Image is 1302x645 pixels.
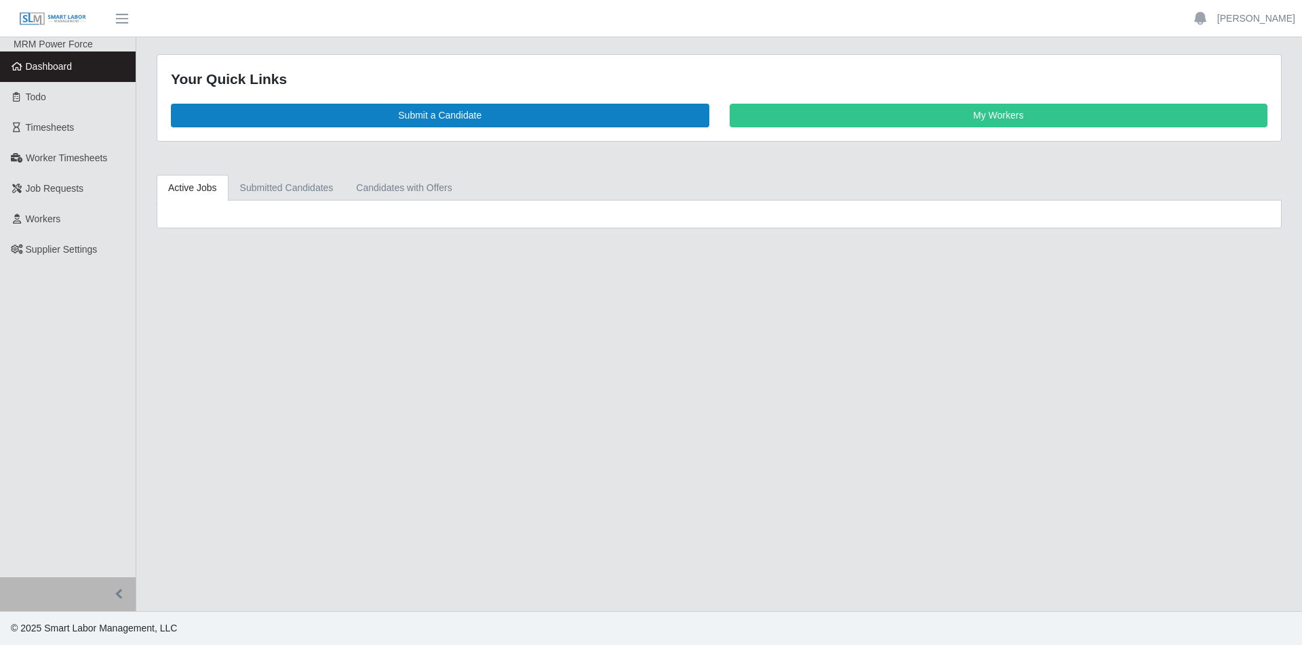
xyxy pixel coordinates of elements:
[26,244,98,255] span: Supplier Settings
[14,39,93,49] span: MRM Power Force
[26,183,84,194] span: Job Requests
[229,175,345,201] a: Submitted Candidates
[1217,12,1295,26] a: [PERSON_NAME]
[11,623,177,633] span: © 2025 Smart Labor Management, LLC
[171,68,1267,90] div: Your Quick Links
[26,122,75,133] span: Timesheets
[730,104,1268,127] a: My Workers
[19,12,87,26] img: SLM Logo
[344,175,463,201] a: Candidates with Offers
[157,175,229,201] a: Active Jobs
[26,152,107,163] span: Worker Timesheets
[26,61,73,72] span: Dashboard
[171,104,709,127] a: Submit a Candidate
[26,213,61,224] span: Workers
[26,91,46,102] span: Todo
